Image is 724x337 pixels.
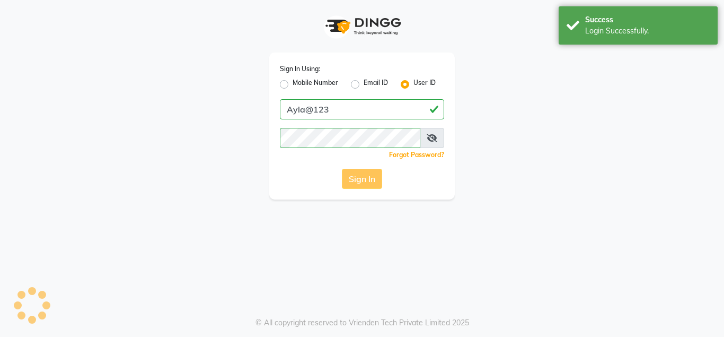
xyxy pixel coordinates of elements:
div: Login Successfully. [585,25,710,37]
img: logo1.svg [320,11,404,42]
a: Forgot Password? [389,151,444,159]
div: Success [585,14,710,25]
input: Username [280,99,444,119]
input: Username [280,128,420,148]
label: Mobile Number [293,78,338,91]
label: User ID [413,78,436,91]
label: Email ID [364,78,388,91]
label: Sign In Using: [280,64,320,74]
